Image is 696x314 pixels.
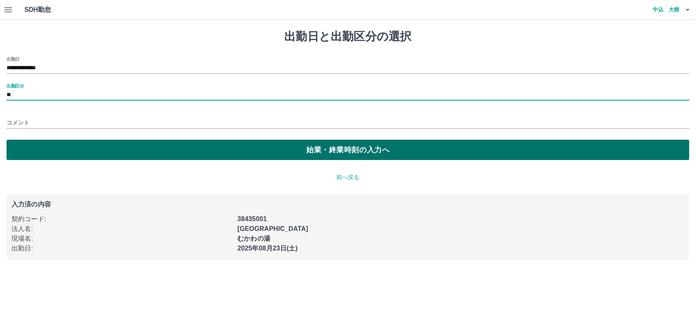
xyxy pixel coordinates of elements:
b: 2025年08月23日(土) [237,245,298,252]
p: 出勤日 : [11,244,232,253]
label: 出勤区分 [7,83,24,89]
p: 法人名 : [11,224,232,234]
p: 契約コード : [11,214,232,224]
p: 入力済の内容 [11,201,685,208]
p: 現場名 : [11,234,232,244]
h1: 出勤日と出勤区分の選択 [7,30,689,44]
button: 始業・終業時刻の入力へ [7,140,689,160]
b: [GEOGRAPHIC_DATA] [237,225,308,232]
b: むかわの湯 [237,235,270,242]
label: 出勤日 [7,56,20,62]
b: 38435001 [237,215,267,222]
p: 前へ戻る [7,173,689,182]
